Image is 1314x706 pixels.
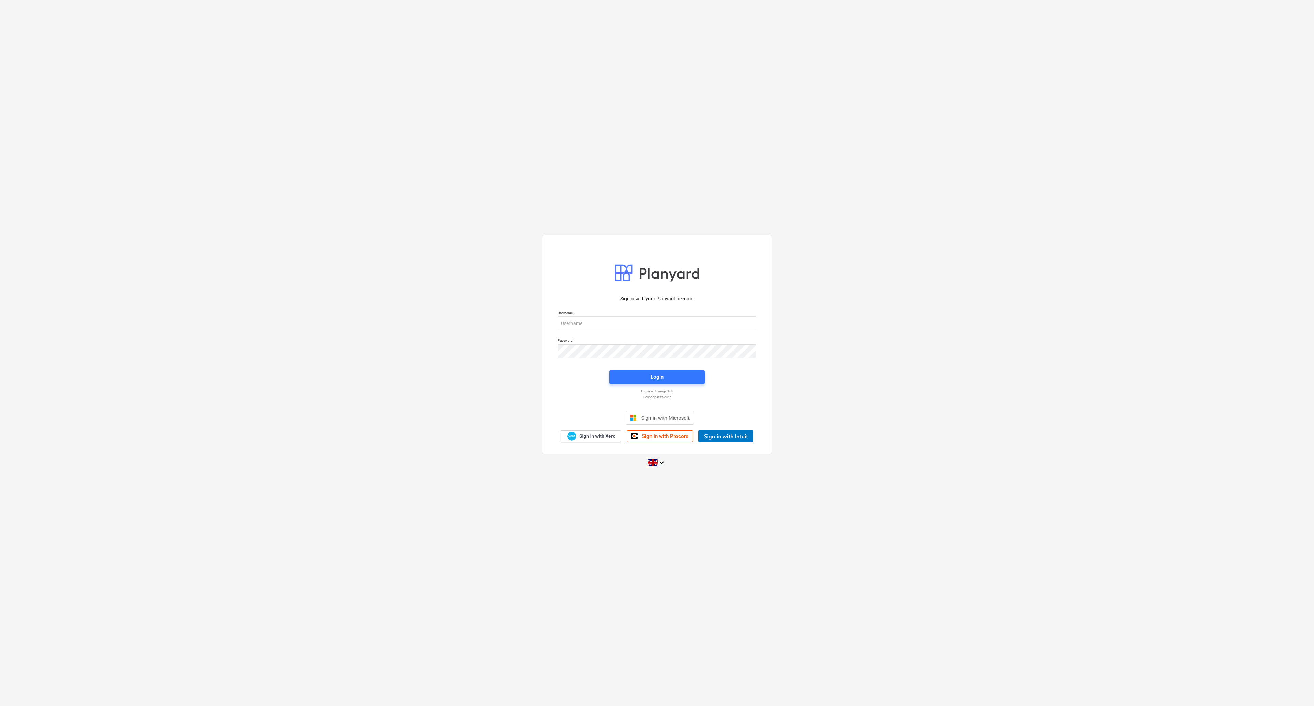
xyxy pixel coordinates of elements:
span: Sign in with Procore [642,433,688,439]
p: Password [558,338,756,344]
span: Sign in with Xero [579,433,615,439]
p: Sign in with your Planyard account [558,295,756,302]
input: Username [558,316,756,330]
a: Sign in with Xero [561,430,621,442]
button: Login [609,370,705,384]
p: Username [558,311,756,316]
div: Login [650,373,664,381]
a: Forgot password? [554,395,760,399]
img: Microsoft logo [630,414,637,421]
a: Log in with magic link [554,389,760,393]
a: Sign in with Procore [627,430,693,442]
span: Sign in with Microsoft [641,415,690,421]
i: keyboard_arrow_down [658,458,666,467]
img: Xero logo [567,432,576,441]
